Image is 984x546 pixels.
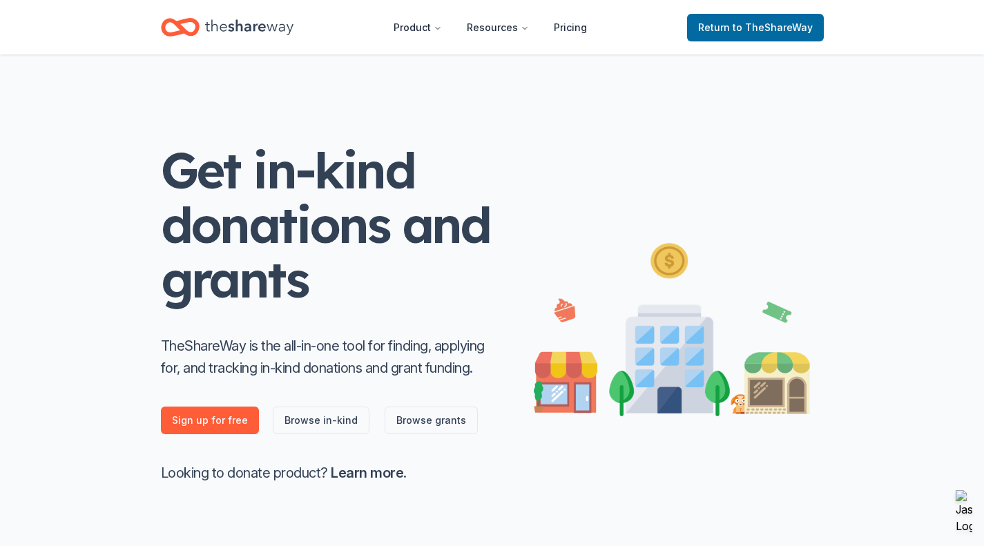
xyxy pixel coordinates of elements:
a: Home [161,11,293,43]
a: Sign up for free [161,407,259,434]
button: Resources [456,14,540,41]
h1: Get in-kind donations and grants [161,143,506,307]
nav: Main [383,11,598,43]
a: Browse grants [385,407,478,434]
p: Looking to donate product? . [161,462,506,484]
img: Illustration for landing page [534,237,810,416]
span: to TheShareWay [733,21,813,33]
a: Learn more [331,465,403,481]
p: TheShareWay is the all-in-one tool for finding, applying for, and tracking in-kind donations and ... [161,335,506,379]
a: Returnto TheShareWay [687,14,824,41]
button: Product [383,14,453,41]
a: Browse in-kind [273,407,369,434]
a: Pricing [543,14,598,41]
span: Return [698,19,813,36]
